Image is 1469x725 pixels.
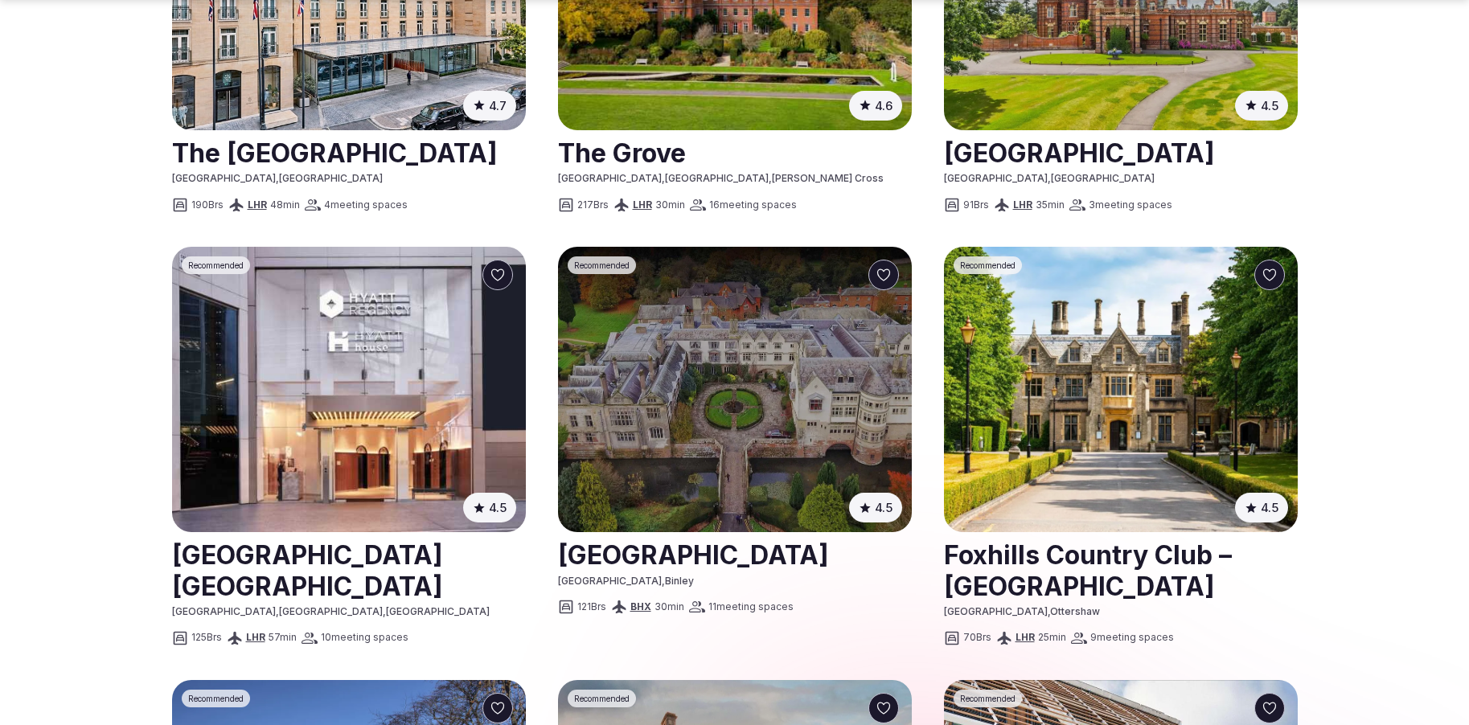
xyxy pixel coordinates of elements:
a: See Hyatt House London Stratford [172,247,526,532]
button: 4.5 [1235,493,1288,522]
a: View venue [172,534,526,605]
span: , [276,172,279,184]
a: LHR [1016,631,1035,643]
div: Recommended [954,256,1022,274]
span: 4.5 [489,499,507,516]
span: 4 meeting spaces [324,199,408,212]
span: Recommended [960,693,1016,704]
span: [GEOGRAPHIC_DATA] [172,172,276,184]
span: , [769,172,772,184]
span: 190 Brs [191,199,224,212]
h2: The Grove [558,132,912,172]
span: [PERSON_NAME] Cross [772,172,884,184]
a: View venue [558,534,912,574]
h2: Foxhills Country Club – [GEOGRAPHIC_DATA] [944,534,1298,605]
img: Coombe Abbey [558,247,912,532]
span: [GEOGRAPHIC_DATA] [1051,172,1155,184]
span: 4.5 [875,499,892,516]
span: Recommended [188,260,244,271]
span: 10 meeting spaces [321,631,408,645]
a: LHR [246,631,265,643]
span: 217 Brs [577,199,609,212]
div: Recommended [182,690,250,707]
span: Recommended [574,260,630,271]
span: 4.5 [1261,97,1278,114]
span: 30 min [655,199,685,212]
span: 91 Brs [963,199,989,212]
a: View venue [944,132,1298,172]
button: 4.5 [849,493,902,522]
span: 70 Brs [963,631,991,645]
span: [GEOGRAPHIC_DATA] [279,172,383,184]
h2: [GEOGRAPHIC_DATA] [GEOGRAPHIC_DATA] [172,534,526,605]
a: BHX [630,600,651,612]
span: 30 min [654,600,684,614]
span: 3 meeting spaces [1089,199,1172,212]
span: , [662,575,665,587]
img: Foxhills Country Club – Golf Club & Resort [944,247,1298,532]
h2: [GEOGRAPHIC_DATA] [944,132,1298,172]
img: Hyatt House London Stratford [172,247,526,532]
div: Recommended [568,256,636,274]
span: 9 meeting spaces [1090,631,1174,645]
span: , [1048,172,1051,184]
a: See Foxhills Country Club – Golf Club & Resort [944,247,1298,532]
span: [GEOGRAPHIC_DATA] [665,172,769,184]
span: [GEOGRAPHIC_DATA] [279,605,383,617]
span: [GEOGRAPHIC_DATA] [172,605,276,617]
span: 121 Brs [577,600,606,614]
button: 4.5 [463,493,516,522]
span: 4.6 [875,97,892,114]
div: Recommended [954,690,1022,707]
span: 16 meeting spaces [709,199,797,212]
a: LHR [1013,199,1032,211]
span: Binley [665,575,694,587]
span: 57 min [269,631,297,645]
span: Ottershaw [1050,605,1100,617]
span: 4.5 [1261,499,1278,516]
span: , [383,605,386,617]
span: [GEOGRAPHIC_DATA] [386,605,490,617]
a: View venue [944,534,1298,605]
span: 125 Brs [191,631,222,645]
span: Recommended [574,693,630,704]
span: , [276,605,279,617]
button: 4.6 [849,91,902,121]
a: LHR [248,199,267,211]
button: 4.7 [463,91,516,121]
span: [GEOGRAPHIC_DATA] [944,605,1048,617]
span: Recommended [960,260,1016,271]
span: 35 min [1036,199,1065,212]
h2: [GEOGRAPHIC_DATA] [558,534,912,574]
span: , [1048,605,1050,617]
span: , [662,172,665,184]
a: See Coombe Abbey [558,247,912,532]
span: [GEOGRAPHIC_DATA] [558,172,662,184]
a: LHR [633,199,652,211]
span: 48 min [270,199,300,212]
div: Recommended [182,256,250,274]
div: Recommended [568,690,636,707]
h2: The [GEOGRAPHIC_DATA] [172,132,526,172]
button: 4.5 [1235,91,1288,121]
span: 4.7 [489,97,507,114]
a: View venue [172,132,526,172]
span: [GEOGRAPHIC_DATA] [944,172,1048,184]
span: [GEOGRAPHIC_DATA] [558,575,662,587]
span: 25 min [1038,631,1066,645]
a: View venue [558,132,912,172]
span: 11 meeting spaces [708,600,794,614]
span: Recommended [188,693,244,704]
